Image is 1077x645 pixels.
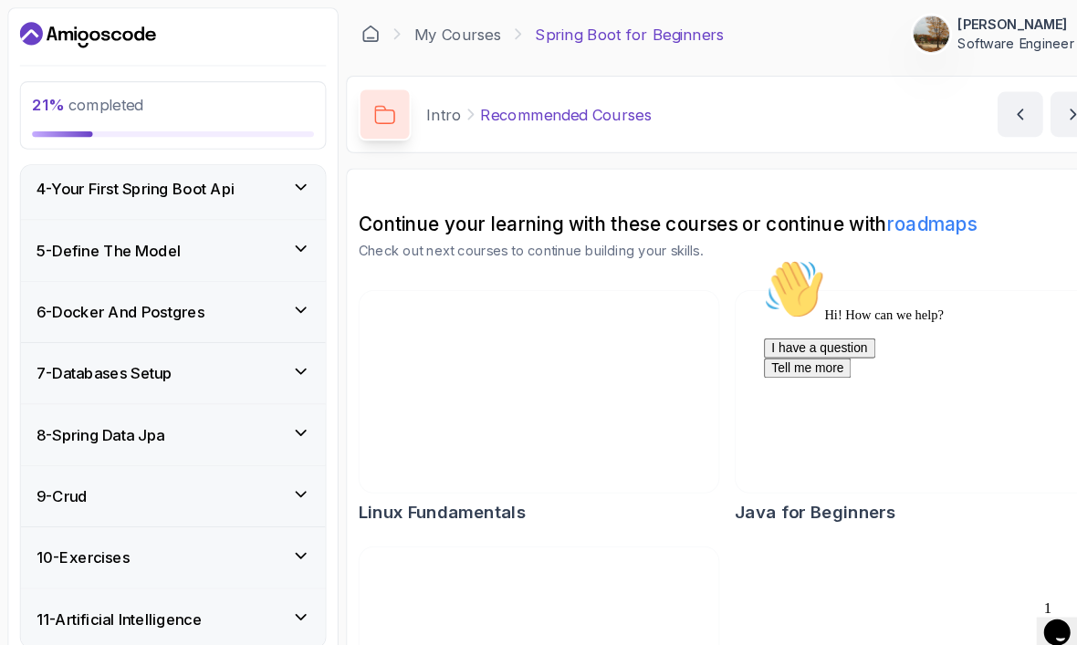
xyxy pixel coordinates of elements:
[925,33,1037,51] p: Software Engineer
[349,24,367,42] a: Dashboard
[35,290,197,312] h3: 6 - Docker And Postgres
[412,99,445,121] p: Intro
[400,22,484,44] a: My Courses
[1000,572,1059,627] iframe: chat widget
[7,7,336,122] div: 👋Hi! How can we help?I have a questionTell me more
[856,205,943,227] a: roadmaps
[20,153,314,212] button: 4-Your First Spring Boot Api
[963,88,1007,132] button: previous content
[35,409,159,431] h3: 8 - Spring Data Jpa
[31,92,62,110] span: 21 %
[20,509,314,567] button: 10-Exercises
[1014,88,1058,132] button: next content
[347,281,694,475] img: Linux Fundamentals card
[35,172,226,193] h3: 4 - Your First Spring Boot Api
[35,587,194,609] h3: 11 - Artificial Intelligence
[346,233,1058,251] p: Check out next courses to continue building your skills.
[31,92,138,110] span: completed
[517,22,699,44] p: Spring Boot for Beginners
[346,482,507,507] h2: Linux Fundamentals
[730,243,1059,563] iframe: chat widget
[7,7,66,66] img: :wave:
[346,280,695,507] a: Linux Fundamentals cardLinux Fundamentals
[709,482,864,507] h2: Java for Beginners
[881,15,1062,51] button: user profile image[PERSON_NAME]Software Engineer
[882,16,916,50] img: user profile image
[35,527,125,549] h3: 10 - Exercises
[35,349,166,371] h3: 7 - Databases Setup
[35,468,84,490] h3: 9 - Crud
[20,450,314,508] button: 9-Crud
[20,331,314,390] button: 7-Databases Setup
[709,280,1058,507] a: Java for Beginners cardJava for Beginners
[925,15,1037,33] p: [PERSON_NAME]
[346,203,1058,229] h2: Continue your learning with these courses or continue with
[20,213,314,271] button: 5-Define The Model
[19,19,151,48] a: Dashboard
[7,84,115,103] button: I have a question
[20,272,314,330] button: 6-Docker And Postgres
[35,231,174,253] h3: 5 - Define The Model
[20,568,314,627] button: 11-Artificial Intelligence
[20,390,314,449] button: 8-Spring Data Jpa
[7,103,91,122] button: Tell me more
[7,55,181,68] span: Hi! How can we help?
[710,281,1057,475] img: Java for Beginners card
[464,99,629,121] p: Recommended Courses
